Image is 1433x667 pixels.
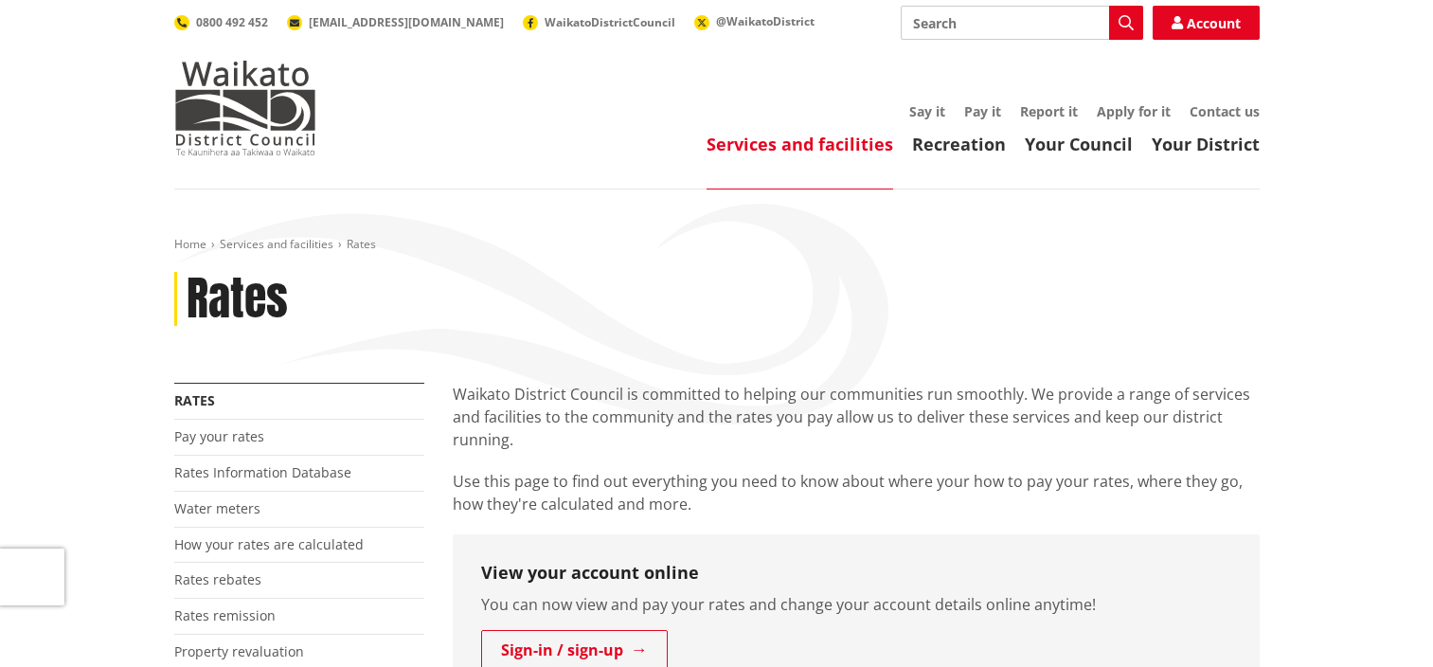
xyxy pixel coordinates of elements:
p: You can now view and pay your rates and change your account details online anytime! [481,593,1231,616]
a: Your District [1152,133,1260,155]
a: Property revaluation [174,642,304,660]
input: Search input [901,6,1143,40]
a: 0800 492 452 [174,14,268,30]
a: Pay your rates [174,427,264,445]
a: Rates [174,391,215,409]
a: Services and facilities [220,236,333,252]
a: Pay it [964,102,1001,120]
span: Rates [347,236,376,252]
a: How your rates are calculated [174,535,364,553]
a: Contact us [1190,102,1260,120]
h3: View your account online [481,563,1231,584]
span: [EMAIL_ADDRESS][DOMAIN_NAME] [309,14,504,30]
a: Recreation [912,133,1006,155]
p: Waikato District Council is committed to helping our communities run smoothly. We provide a range... [453,383,1260,451]
a: @WaikatoDistrict [694,13,815,29]
a: Rates rebates [174,570,261,588]
a: Account [1153,6,1260,40]
a: [EMAIL_ADDRESS][DOMAIN_NAME] [287,14,504,30]
a: Services and facilities [707,133,893,155]
img: Waikato District Council - Te Kaunihera aa Takiwaa o Waikato [174,61,316,155]
a: Say it [909,102,945,120]
a: Apply for it [1097,102,1171,120]
a: Your Council [1025,133,1133,155]
p: Use this page to find out everything you need to know about where your how to pay your rates, whe... [453,470,1260,515]
h1: Rates [187,272,288,327]
nav: breadcrumb [174,237,1260,253]
a: Home [174,236,206,252]
a: Water meters [174,499,260,517]
a: Rates remission [174,606,276,624]
a: Rates Information Database [174,463,351,481]
a: WaikatoDistrictCouncil [523,14,675,30]
span: @WaikatoDistrict [716,13,815,29]
span: WaikatoDistrictCouncil [545,14,675,30]
a: Report it [1020,102,1078,120]
span: 0800 492 452 [196,14,268,30]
